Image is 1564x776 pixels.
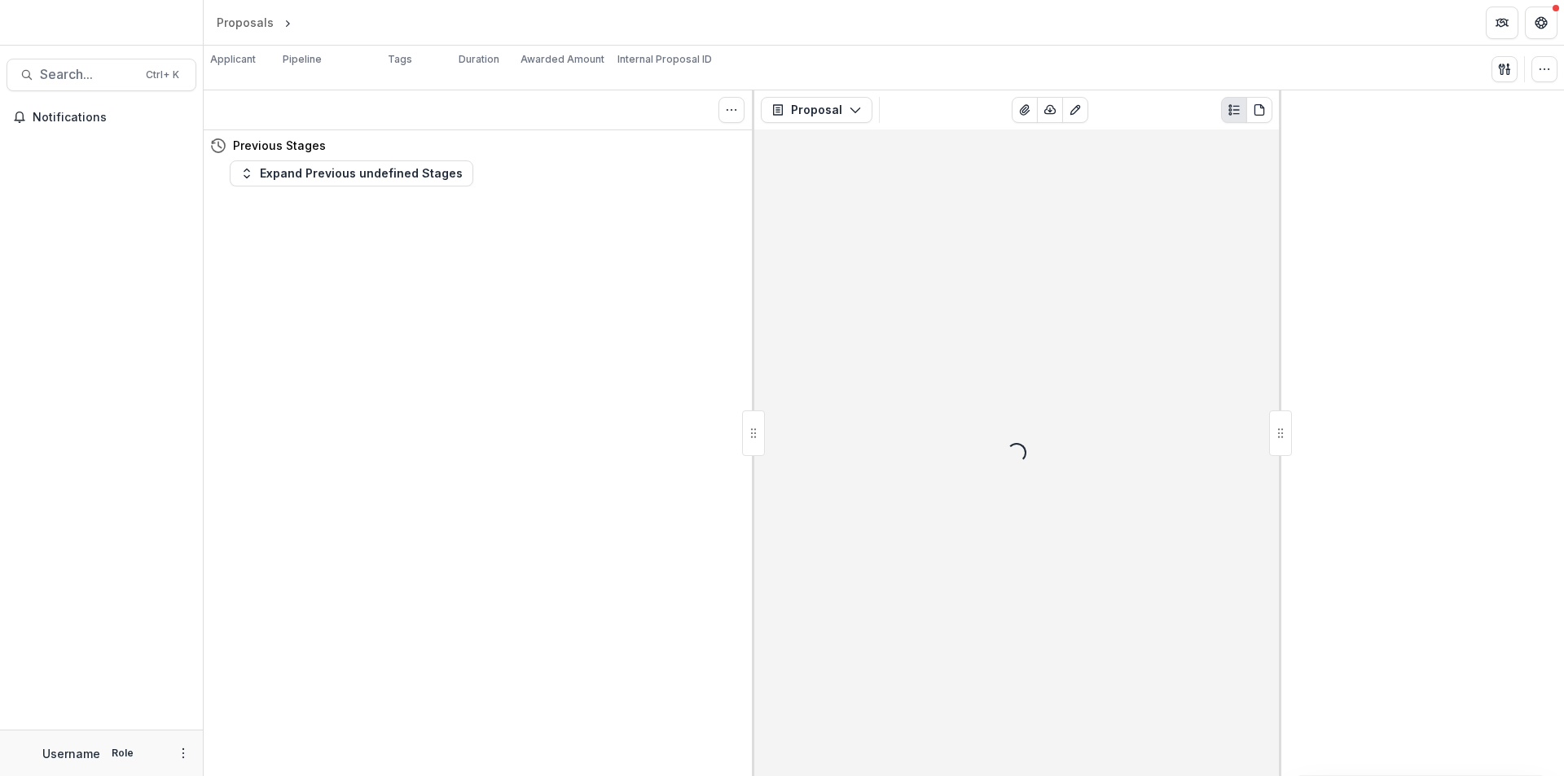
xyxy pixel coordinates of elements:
h4: Previous Stages [233,137,326,154]
p: Awarded Amount [521,52,604,67]
a: Proposals [210,11,280,34]
p: Tags [388,52,412,67]
p: Role [107,746,138,761]
p: Applicant [210,52,256,67]
button: Plaintext view [1221,97,1247,123]
button: Get Help [1525,7,1557,39]
button: Toggle View Cancelled Tasks [718,97,745,123]
button: Search... [7,59,196,91]
button: Partners [1486,7,1518,39]
button: View Attached Files [1012,97,1038,123]
p: Duration [459,52,499,67]
button: Notifications [7,104,196,130]
p: Pipeline [283,52,322,67]
span: Search... [40,67,136,82]
button: Edit as form [1062,97,1088,123]
button: Expand Previous undefined Stages [230,160,473,186]
div: Ctrl + K [143,66,182,84]
button: PDF view [1246,97,1272,123]
button: More [174,743,193,763]
span: Notifications [33,111,190,125]
nav: breadcrumb [210,11,364,34]
button: Proposal [761,97,872,123]
div: Proposals [217,14,274,31]
p: Internal Proposal ID [617,52,712,67]
p: Username [42,745,100,762]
